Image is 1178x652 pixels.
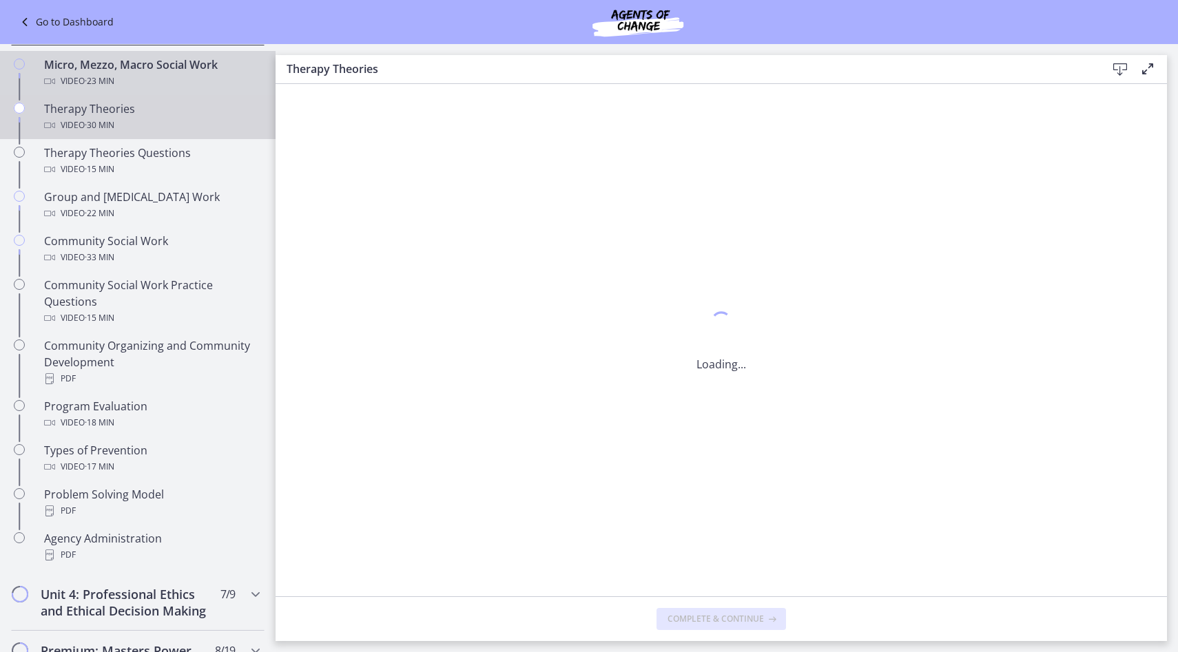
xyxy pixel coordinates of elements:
img: Agents of Change Social Work Test Prep [555,6,721,39]
p: Loading... [696,356,746,372]
div: Video [44,414,259,431]
div: Community Organizing and Community Development [44,337,259,387]
h2: Unit 4: Professional Ethics and Ethical Decision Making [41,586,209,619]
span: · 17 min [85,459,114,475]
div: Micro, Mezzo, Macro Social Work [44,56,259,90]
div: Video [44,459,259,475]
div: Therapy Theories [44,101,259,134]
span: · 22 min [85,205,114,222]
div: Group and [MEDICAL_DATA] Work [44,189,259,222]
span: · 15 min [85,310,114,326]
div: PDF [44,503,259,519]
div: Video [44,73,259,90]
div: Agency Administration [44,530,259,563]
button: Complete & continue [657,608,786,630]
span: · 18 min [85,414,114,431]
span: · 15 min [85,161,114,178]
span: Complete & continue [668,613,764,624]
div: Video [44,249,259,266]
span: 7 / 9 [220,586,235,602]
div: Community Social Work [44,233,259,266]
div: PDF [44,547,259,563]
div: Therapy Theories Questions [44,145,259,178]
div: Problem Solving Model [44,486,259,519]
div: Video [44,310,259,326]
div: Types of Prevention [44,442,259,475]
div: 1 [696,308,746,339]
div: PDF [44,370,259,387]
div: Community Social Work Practice Questions [44,277,259,326]
span: · 30 min [85,117,114,134]
div: Video [44,205,259,222]
a: Go to Dashboard [17,14,114,30]
div: Video [44,117,259,134]
span: · 33 min [85,249,114,266]
h3: Therapy Theories [287,61,1084,77]
div: Video [44,161,259,178]
span: · 23 min [85,73,114,90]
div: Program Evaluation [44,398,259,431]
